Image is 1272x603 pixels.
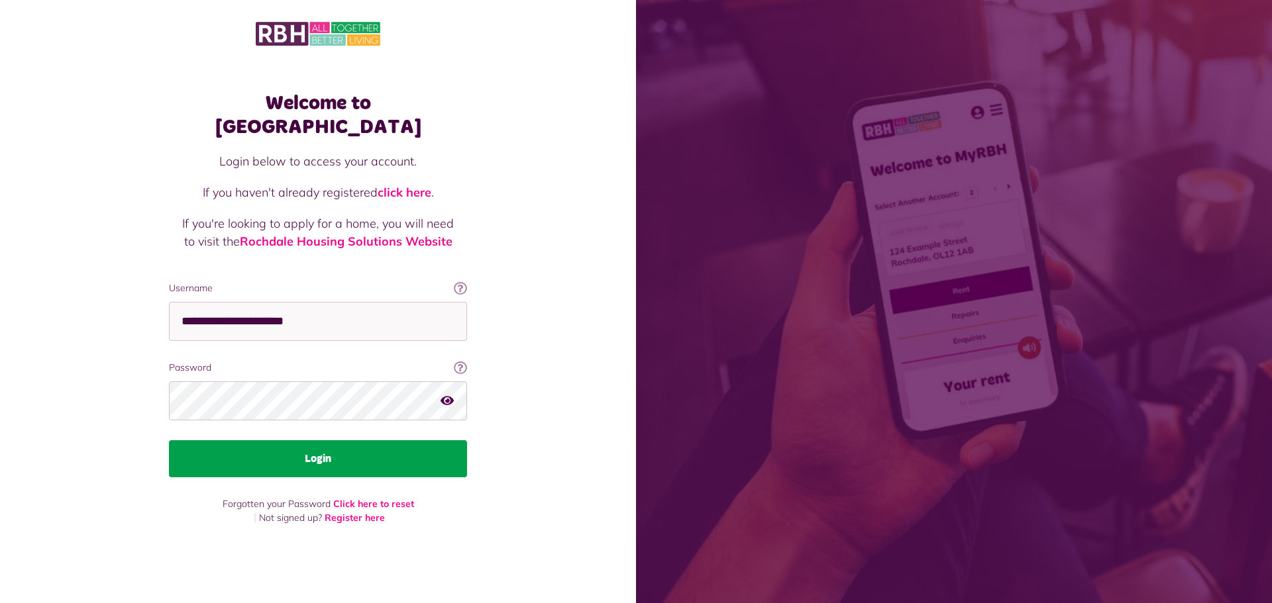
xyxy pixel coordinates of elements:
p: If you haven't already registered . [182,183,454,201]
button: Login [169,440,467,477]
a: Click here to reset [333,498,414,510]
p: Login below to access your account. [182,152,454,170]
span: Not signed up? [259,512,322,524]
p: If you're looking to apply for a home, you will need to visit the [182,214,454,250]
label: Username [169,281,467,295]
h1: Welcome to [GEOGRAPHIC_DATA] [169,91,467,139]
a: Rochdale Housing Solutions Website [240,234,452,249]
a: Register here [325,512,385,524]
img: MyRBH [256,20,380,48]
a: click here [378,185,431,200]
label: Password [169,361,467,375]
span: Forgotten your Password [223,498,331,510]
